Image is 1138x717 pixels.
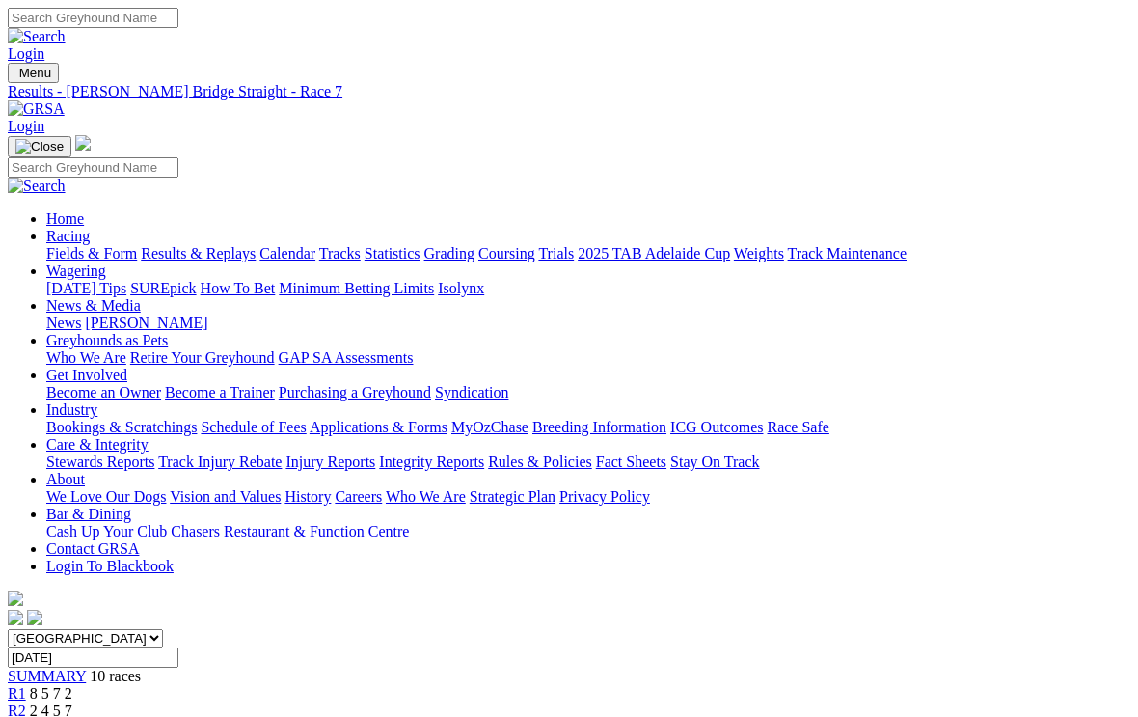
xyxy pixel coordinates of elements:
a: Syndication [435,384,508,400]
a: We Love Our Dogs [46,488,166,505]
a: Careers [335,488,382,505]
a: Results - [PERSON_NAME] Bridge Straight - Race 7 [8,83,1130,100]
a: SUMMARY [8,668,86,684]
a: GAP SA Assessments [279,349,414,366]
a: R1 [8,685,26,702]
a: Become a Trainer [165,384,275,400]
a: Get Involved [46,367,127,383]
div: Wagering [46,280,1130,297]
a: Race Safe [767,419,828,435]
a: Racing [46,228,90,244]
a: How To Bet [201,280,276,296]
a: SUREpick [130,280,196,296]
img: logo-grsa-white.png [8,591,23,606]
span: 10 races [90,668,141,684]
div: Industry [46,419,1130,436]
a: Login [8,45,44,62]
div: Get Involved [46,384,1130,401]
a: Injury Reports [285,454,375,470]
a: Privacy Policy [559,488,650,505]
a: Who We Are [46,349,126,366]
a: Greyhounds as Pets [46,332,168,348]
a: Track Injury Rebate [158,454,282,470]
a: Become an Owner [46,384,161,400]
a: Industry [46,401,97,418]
span: Menu [19,66,51,80]
a: Contact GRSA [46,540,139,557]
img: Close [15,139,64,154]
input: Search [8,157,178,178]
a: Track Maintenance [788,245,907,262]
a: Stay On Track [670,454,759,470]
span: 8 5 7 2 [30,685,72,702]
a: Fact Sheets [596,454,666,470]
a: Cash Up Your Club [46,523,167,539]
button: Toggle navigation [8,63,59,83]
a: Minimum Betting Limits [279,280,434,296]
a: Fields & Form [46,245,137,262]
input: Select date [8,648,178,668]
a: Statistics [365,245,420,262]
a: Wagering [46,262,106,279]
a: Purchasing a Greyhound [279,384,431,400]
a: Care & Integrity [46,436,149,453]
div: Greyhounds as Pets [46,349,1130,367]
a: Chasers Restaurant & Function Centre [171,523,409,539]
img: logo-grsa-white.png [75,135,91,151]
a: Schedule of Fees [201,419,306,435]
a: Retire Your Greyhound [130,349,275,366]
a: Stewards Reports [46,454,154,470]
a: Calendar [259,245,315,262]
img: twitter.svg [27,610,42,625]
div: Racing [46,245,1130,262]
a: About [46,471,85,487]
a: Bar & Dining [46,506,131,522]
a: [DATE] Tips [46,280,126,296]
a: Tracks [319,245,361,262]
a: 2025 TAB Adelaide Cup [578,245,730,262]
a: Strategic Plan [470,488,555,505]
a: Login To Blackbook [46,558,174,574]
a: Login [8,118,44,134]
a: Breeding Information [532,419,666,435]
input: Search [8,8,178,28]
a: Bookings & Scratchings [46,419,197,435]
a: Rules & Policies [488,454,592,470]
a: News [46,315,81,331]
a: Isolynx [438,280,484,296]
a: ICG Outcomes [670,419,763,435]
a: Trials [538,245,574,262]
a: History [284,488,331,505]
a: Results & Replays [141,245,256,262]
a: Coursing [478,245,535,262]
a: Applications & Forms [310,419,447,435]
a: Grading [424,245,474,262]
a: Vision and Values [170,488,281,505]
a: MyOzChase [451,419,528,435]
a: [PERSON_NAME] [85,315,207,331]
a: Weights [734,245,784,262]
a: News & Media [46,297,141,314]
a: Home [46,210,84,227]
button: Toggle navigation [8,136,71,157]
div: Care & Integrity [46,454,1130,471]
div: Bar & Dining [46,523,1130,540]
div: About [46,488,1130,506]
a: Who We Are [386,488,466,505]
img: Search [8,178,66,195]
a: Integrity Reports [379,454,484,470]
img: facebook.svg [8,610,23,625]
img: Search [8,28,66,45]
div: News & Media [46,315,1130,332]
img: GRSA [8,100,65,118]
